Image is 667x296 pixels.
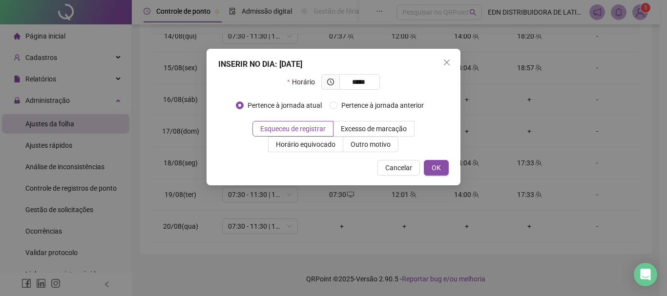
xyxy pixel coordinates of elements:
[276,140,335,148] span: Horário equivocado
[351,140,391,148] span: Outro motivo
[244,100,326,111] span: Pertence à jornada atual
[218,59,449,70] div: INSERIR NO DIA : [DATE]
[424,160,449,176] button: OK
[260,125,326,133] span: Esqueceu de registrar
[634,263,657,286] div: Open Intercom Messenger
[432,162,441,173] span: OK
[327,79,334,85] span: clock-circle
[385,162,412,173] span: Cancelar
[443,59,451,66] span: close
[341,125,407,133] span: Excesso de marcação
[337,100,428,111] span: Pertence à jornada anterior
[439,55,455,70] button: Close
[287,74,321,90] label: Horário
[377,160,420,176] button: Cancelar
